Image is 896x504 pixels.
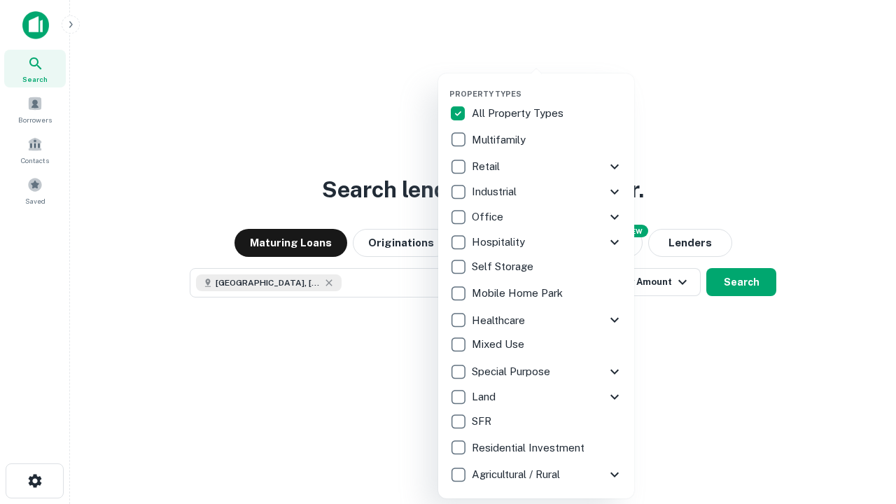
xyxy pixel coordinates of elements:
div: Healthcare [449,307,623,332]
p: Office [472,209,506,225]
div: Hospitality [449,230,623,255]
span: Property Types [449,90,521,98]
p: Special Purpose [472,363,553,380]
iframe: Chat Widget [826,392,896,459]
p: Retail [472,158,503,175]
p: Healthcare [472,312,528,329]
div: Land [449,384,623,409]
p: Residential Investment [472,440,587,456]
div: Special Purpose [449,359,623,384]
p: Industrial [472,183,519,200]
p: Mixed Use [472,336,527,353]
p: SFR [472,413,494,430]
p: All Property Types [472,105,566,122]
p: Multifamily [472,132,528,148]
div: Retail [449,154,623,179]
p: Mobile Home Park [472,285,566,302]
p: Agricultural / Rural [472,466,563,483]
div: Office [449,204,623,230]
p: Self Storage [472,258,536,275]
div: Industrial [449,179,623,204]
div: Agricultural / Rural [449,462,623,487]
p: Hospitality [472,234,528,251]
p: Land [472,388,498,405]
